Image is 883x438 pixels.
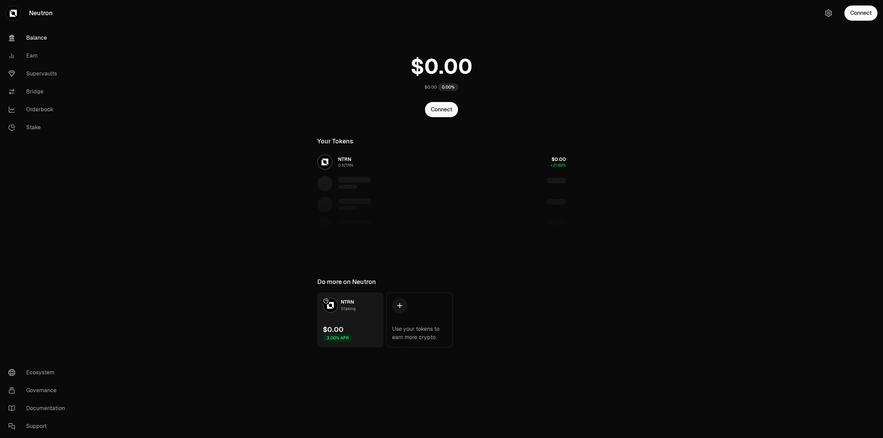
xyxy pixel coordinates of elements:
a: Orderbook [3,101,75,119]
a: NTRN LogoNTRNStaking$0.003.00% APR [317,292,384,347]
a: Support [3,417,75,435]
img: NTRN Logo [324,298,337,312]
div: Use your tokens to earn more crypto. [392,325,447,342]
div: 3.00% APR [323,334,353,342]
a: Balance [3,29,75,47]
a: Documentation [3,399,75,417]
div: Do more on Neutron [317,277,376,287]
div: $0.00 [425,84,437,90]
button: Connect [425,102,458,117]
span: NTRN [341,299,354,305]
a: Governance [3,381,75,399]
a: Use your tokens to earn more crypto. [386,292,453,347]
div: 0.00% [438,83,458,91]
a: Stake [3,119,75,136]
div: $0.00 [323,325,344,334]
a: Supervaults [3,65,75,83]
a: Bridge [3,83,75,101]
div: Your Tokens [317,136,353,146]
div: Staking [341,305,356,312]
a: Ecosystem [3,364,75,381]
a: Earn [3,47,75,65]
button: Connect [844,6,877,21]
